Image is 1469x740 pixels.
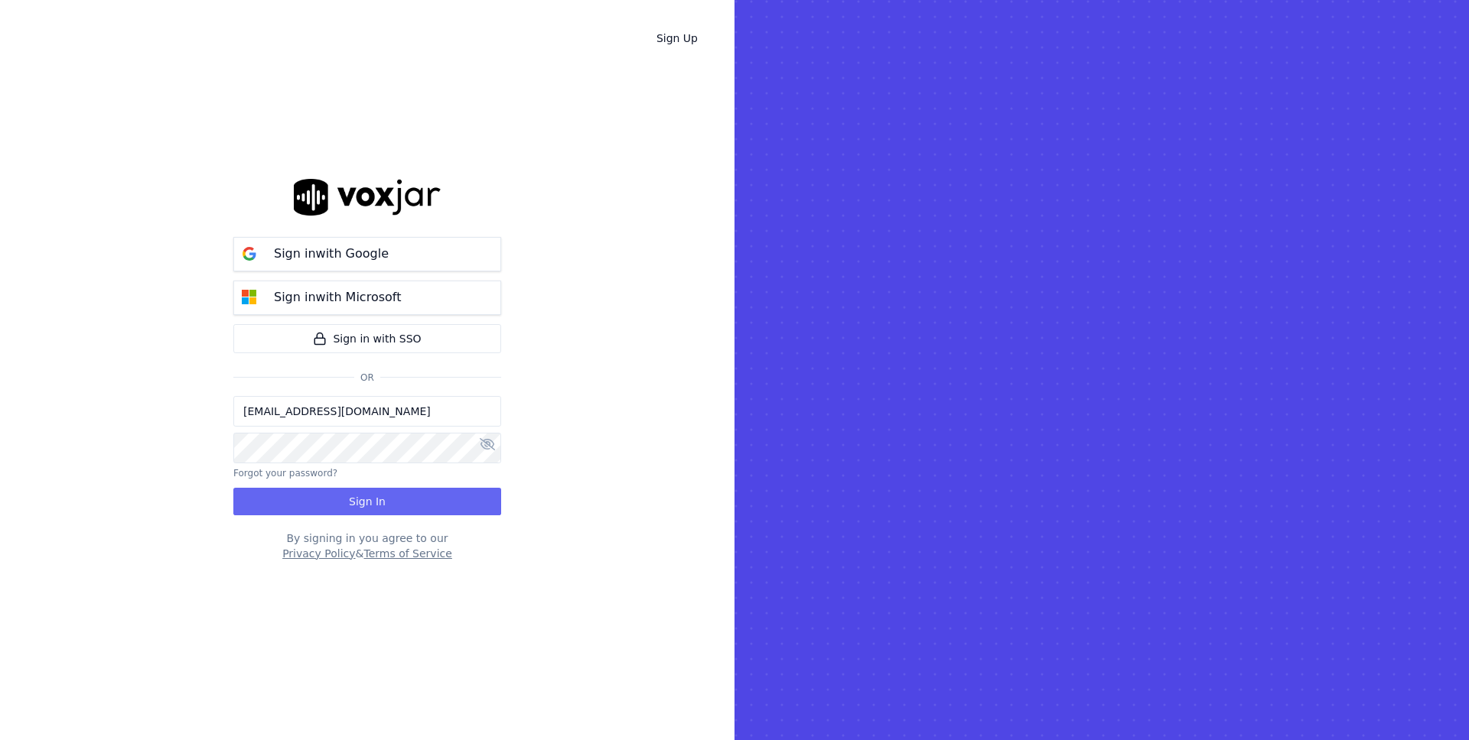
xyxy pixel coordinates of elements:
a: Sign in with SSO [233,324,501,353]
input: Email [233,396,501,427]
button: Terms of Service [363,546,451,561]
img: logo [294,179,441,215]
button: Sign inwith Microsoft [233,281,501,315]
p: Sign in with Microsoft [274,288,401,307]
img: google Sign in button [234,239,265,269]
span: Or [354,372,380,384]
p: Sign in with Google [274,245,389,263]
button: Sign inwith Google [233,237,501,271]
div: By signing in you agree to our & [233,531,501,561]
img: microsoft Sign in button [234,282,265,313]
button: Sign In [233,488,501,515]
a: Sign Up [644,24,710,52]
button: Privacy Policy [282,546,355,561]
button: Forgot your password? [233,467,337,479]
